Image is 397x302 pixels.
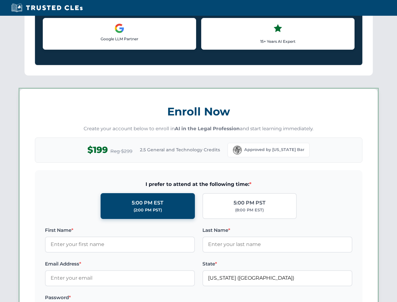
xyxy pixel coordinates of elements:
input: Enter your last name [202,237,352,252]
span: 2.5 General and Technology Credits [140,146,220,153]
h3: Enroll Now [35,102,362,121]
img: Google [114,23,124,33]
span: I prefer to attend at the following time: [45,180,352,188]
label: Last Name [202,226,352,234]
input: Enter your first name [45,237,195,252]
span: Reg $299 [110,148,132,155]
div: 5:00 PM PST [234,199,266,207]
img: Florida Bar [233,146,242,154]
span: Approved by [US_STATE] Bar [244,147,304,153]
label: State [202,260,352,268]
div: 5:00 PM EST [132,199,163,207]
span: $199 [87,143,108,157]
input: Florida (FL) [202,270,352,286]
input: Enter your email [45,270,195,286]
strong: AI in the Legal Profession [175,126,240,131]
label: Password [45,294,195,301]
label: First Name [45,226,195,234]
p: Google LLM Partner [48,36,191,42]
div: (8:00 PM EST) [235,207,264,213]
label: Email Address [45,260,195,268]
p: 15+ Years AI Expert [207,38,349,44]
img: Trusted CLEs [9,3,85,13]
div: (2:00 PM PST) [134,207,162,213]
p: Create your account below to enroll in and start learning immediately. [35,125,362,132]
